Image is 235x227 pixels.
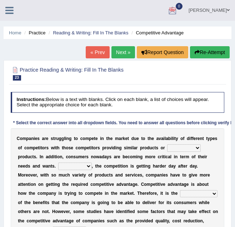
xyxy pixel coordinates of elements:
[115,145,116,150] b: i
[200,136,202,141] b: n
[35,164,37,169] b: n
[152,145,155,150] b: c
[41,145,42,150] b: t
[144,164,145,169] b: i
[36,154,37,159] b: .
[54,173,56,178] b: o
[11,66,143,81] h2: Practice Reading & Writing: Fill In The Blanks
[184,154,186,159] b: r
[111,46,135,58] a: Next »
[204,154,205,159] b: i
[40,154,41,159] b: I
[111,145,112,150] b: i
[29,136,31,141] b: a
[48,154,51,159] b: d
[87,145,89,150] b: e
[46,154,48,159] b: a
[55,164,56,169] b: .
[96,145,97,150] b: r
[16,97,46,102] b: Instructions:
[192,136,194,141] b: f
[72,173,75,178] b: v
[35,173,37,178] b: r
[166,136,168,141] b: a
[125,136,127,141] b: e
[20,154,22,159] b: r
[33,145,35,150] b: p
[56,136,59,141] b: u
[130,29,184,36] li: Competitive Advantage
[18,154,20,159] b: p
[66,154,68,159] b: c
[122,164,123,169] b: i
[183,164,186,169] b: e
[59,173,62,178] b: m
[92,145,93,150] b: t
[174,164,176,169] b: y
[22,29,45,36] li: Practice
[187,136,189,141] b: d
[109,164,113,169] b: m
[168,136,171,141] b: b
[169,164,171,169] b: d
[170,154,171,159] b: l
[25,154,27,159] b: d
[54,145,55,150] b: i
[158,164,160,169] b: r
[131,145,132,150] b: i
[156,136,159,141] b: a
[110,136,113,141] b: e
[91,145,92,150] b: i
[212,136,215,141] b: e
[121,136,123,141] b: r
[27,154,30,159] b: u
[147,136,149,141] b: t
[48,164,51,169] b: n
[175,154,177,159] b: n
[106,136,107,141] b: t
[13,75,21,81] span: 23
[182,164,183,169] b: t
[116,145,119,150] b: n
[149,136,151,141] b: h
[42,145,45,150] b: o
[26,173,28,178] b: e
[185,154,189,159] b: m
[86,154,89,159] b: s
[93,145,96,150] b: o
[162,164,165,169] b: e
[84,145,87,150] b: p
[140,145,142,150] b: p
[171,164,174,169] b: a
[124,145,126,150] b: s
[151,136,154,141] b: e
[198,154,199,159] b: t
[42,136,45,141] b: a
[46,136,49,141] b: e
[158,154,160,159] b: c
[164,136,165,141] b: i
[180,154,181,159] b: t
[34,154,36,159] b: s
[119,145,121,150] b: g
[85,136,89,141] b: m
[80,136,83,141] b: c
[107,136,110,141] b: h
[173,136,174,141] b: i
[55,136,56,141] b: r
[92,164,93,169] b: ,
[82,154,85,159] b: e
[37,173,38,178] b: ,
[119,164,120,169] b: i
[125,154,127,159] b: e
[71,154,73,159] b: n
[163,154,164,159] b: t
[91,136,94,141] b: e
[127,136,129,141] b: t
[118,154,120,159] b: e
[75,136,78,141] b: o
[61,136,64,141] b: g
[69,136,71,141] b: g
[207,136,210,141] b: y
[151,154,153,159] b: r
